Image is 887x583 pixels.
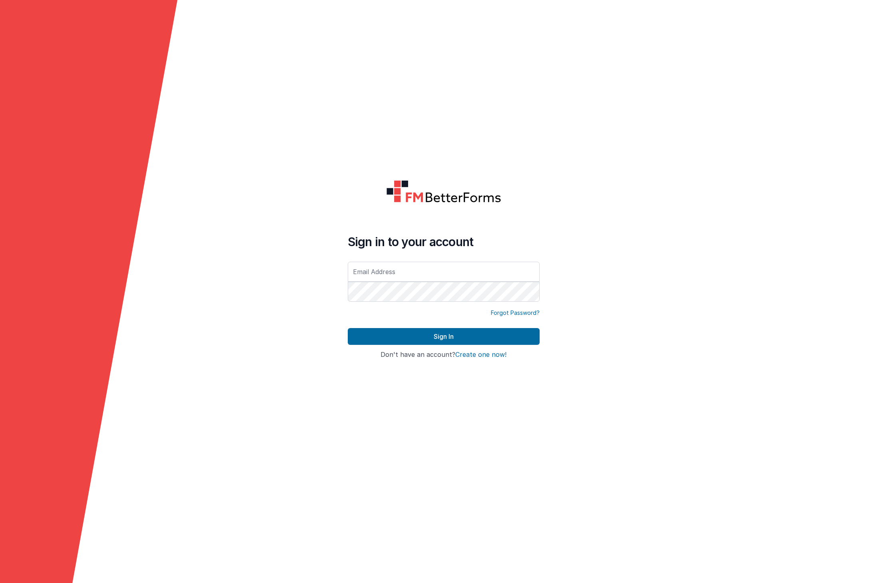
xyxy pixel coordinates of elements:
[348,262,540,282] input: Email Address
[491,309,540,317] a: Forgot Password?
[455,351,506,358] button: Create one now!
[348,235,540,249] h4: Sign in to your account
[348,351,540,358] h4: Don't have an account?
[348,328,540,345] button: Sign In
